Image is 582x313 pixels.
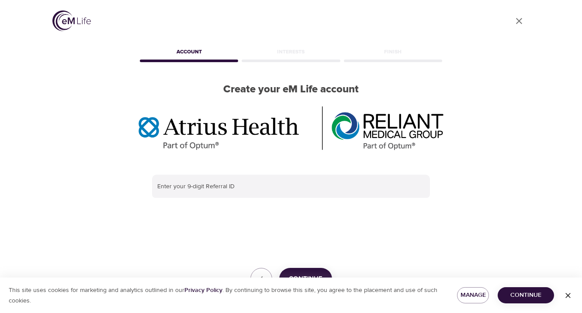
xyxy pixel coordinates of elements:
button: Manage [457,287,489,303]
img: Optum%20MA_AtriusReliant.png [139,106,443,150]
a: Privacy Policy [184,286,222,294]
img: logo [52,11,91,31]
span: Continue [505,290,547,301]
a: close [509,11,530,32]
span: Continue [289,273,322,285]
button: Continue [279,268,332,290]
span: Manage [464,290,482,301]
h2: Create your eM Life account [138,83,444,96]
button: Continue [498,287,554,303]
